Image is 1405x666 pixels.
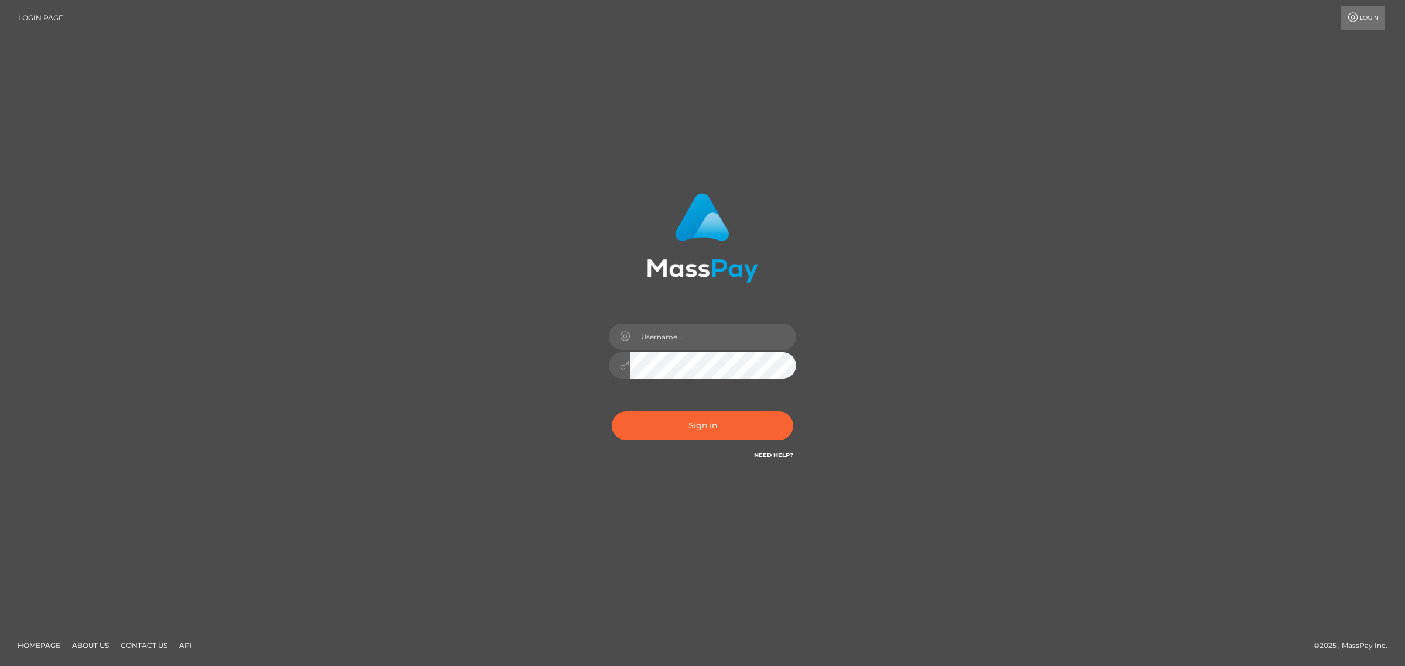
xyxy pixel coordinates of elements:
button: Sign in [612,411,793,440]
a: About Us [67,636,114,654]
a: Homepage [13,636,65,654]
img: MassPay Login [647,193,758,283]
a: Contact Us [116,636,172,654]
input: Username... [630,324,796,350]
a: Login [1341,6,1385,30]
a: Login Page [18,6,63,30]
a: Need Help? [754,451,793,459]
a: API [174,636,197,654]
div: © 2025 , MassPay Inc. [1314,639,1396,652]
